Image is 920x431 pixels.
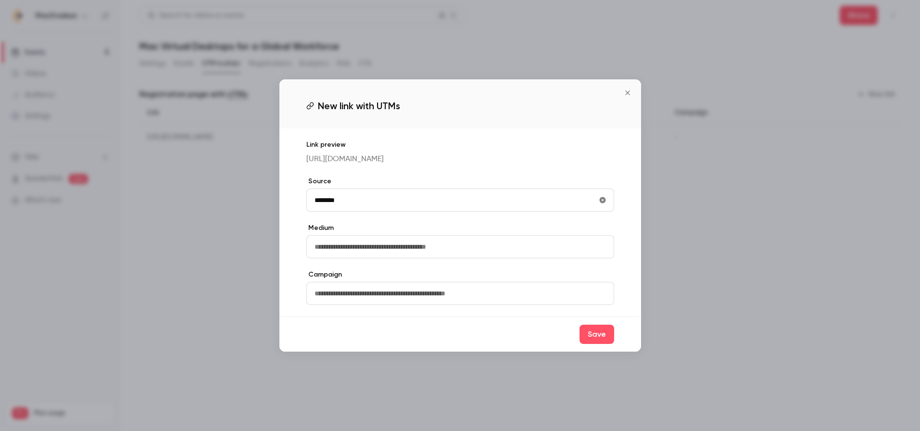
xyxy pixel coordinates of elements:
button: Save [580,325,614,344]
p: Link preview [306,140,614,150]
button: Close [618,83,637,102]
label: Campaign [306,270,614,279]
label: Medium [306,223,614,233]
p: [URL][DOMAIN_NAME] [306,153,614,165]
span: New link with UTMs [318,99,400,113]
label: Source [306,177,614,186]
button: utmSource [595,192,610,208]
